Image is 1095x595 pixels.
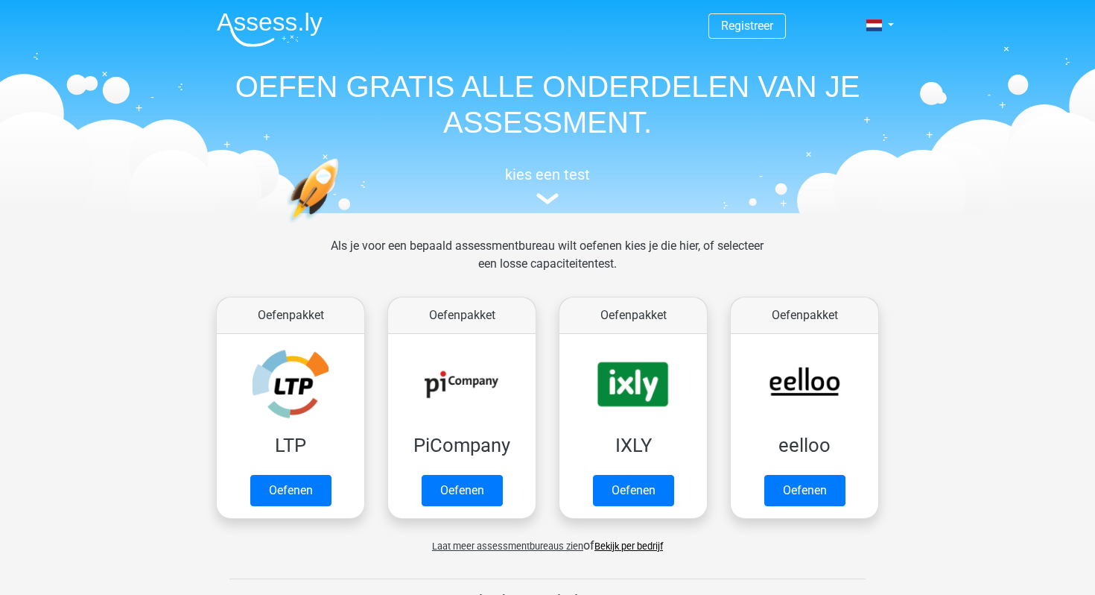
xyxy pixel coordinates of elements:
a: Bekijk per bedrijf [594,541,663,552]
a: Oefenen [764,475,845,506]
a: Oefenen [250,475,331,506]
h1: OEFEN GRATIS ALLE ONDERDELEN VAN JE ASSESSMENT. [205,69,890,140]
a: Oefenen [422,475,503,506]
img: assessment [536,193,559,204]
div: Als je voor een bepaald assessmentbureau wilt oefenen kies je die hier, of selecteer een losse ca... [319,237,775,291]
a: Oefenen [593,475,674,506]
h5: kies een test [205,166,890,183]
div: of [205,525,890,555]
span: Laat meer assessmentbureaus zien [432,541,583,552]
img: Assessly [217,12,323,47]
img: oefenen [287,158,396,293]
a: Registreer [721,19,773,33]
a: kies een test [205,166,890,205]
